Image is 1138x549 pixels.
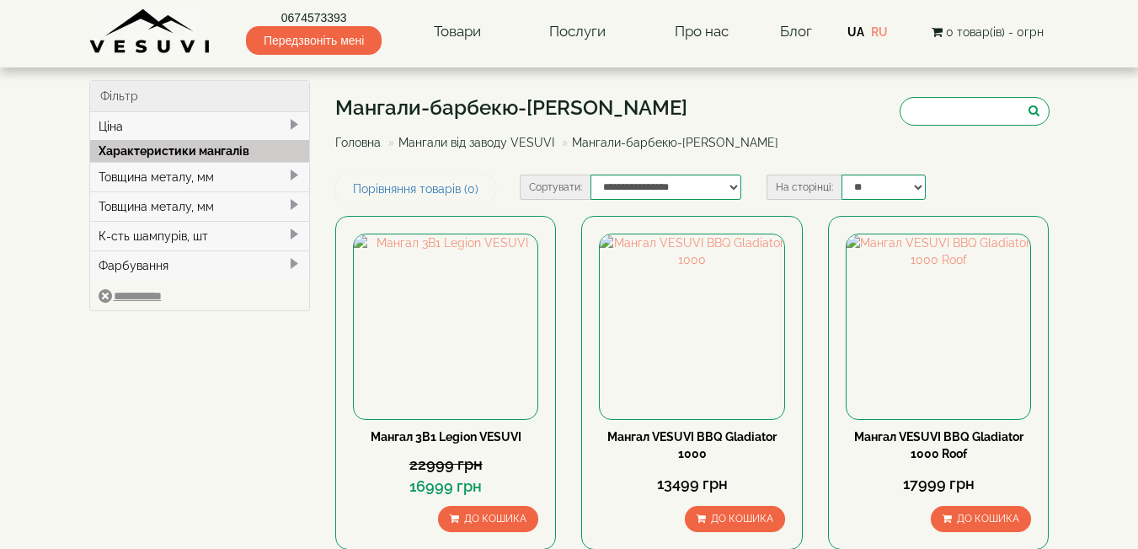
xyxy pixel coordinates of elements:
[246,26,382,55] span: Передзвоніть мені
[90,140,310,162] div: Характеристики мангалів
[335,97,791,119] h1: Мангали-барбекю-[PERSON_NAME]
[90,81,310,112] div: Фільтр
[90,191,310,221] div: Товщина металу, мм
[599,473,784,495] div: 13499 грн
[658,13,745,51] a: Про нас
[600,234,783,418] img: Мангал VESUVI BBQ Gladiator 1000
[246,9,382,26] a: 0674573393
[847,234,1030,418] img: Мангал VESUVI BBQ Gladiator 1000 Roof
[335,175,496,203] a: Порівняння товарів (0)
[871,25,888,39] a: RU
[520,175,590,200] label: Сортувати:
[767,175,841,200] label: На сторінці:
[90,162,310,191] div: Товщина металу, мм
[90,112,310,141] div: Ціна
[417,13,498,51] a: Товари
[89,8,211,55] img: Завод VESUVI
[927,23,1049,41] button: 0 товар(ів) - 0грн
[438,506,538,532] button: До кошика
[532,13,622,51] a: Послуги
[353,476,538,498] div: 16999 грн
[398,136,554,149] a: Мангали від заводу VESUVI
[946,25,1044,39] span: 0 товар(ів) - 0грн
[847,25,864,39] a: UA
[854,430,1023,460] a: Мангал VESUVI BBQ Gladiator 1000 Roof
[353,454,538,476] div: 22999 грн
[607,430,777,460] a: Мангал VESUVI BBQ Gladiator 1000
[354,234,537,418] img: Мангал 3В1 Legion VESUVI
[90,250,310,280] div: Фарбування
[464,513,526,525] span: До кошика
[90,221,310,250] div: К-сть шампурів, шт
[558,134,778,151] li: Мангали-барбекю-[PERSON_NAME]
[846,473,1031,495] div: 17999 грн
[371,430,521,444] a: Мангал 3В1 Legion VESUVI
[335,136,381,149] a: Головна
[685,506,785,532] button: До кошика
[931,506,1031,532] button: До кошика
[780,23,812,40] a: Блог
[711,513,773,525] span: До кошика
[957,513,1019,525] span: До кошика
